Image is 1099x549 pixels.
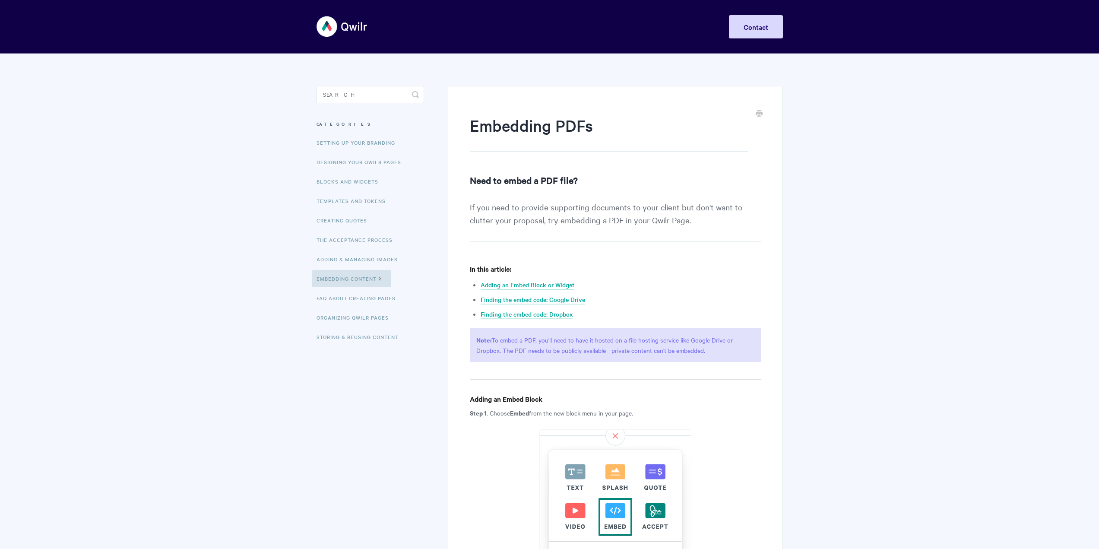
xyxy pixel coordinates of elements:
a: Adding & Managing Images [317,251,404,268]
img: Qwilr Help Center [317,10,368,43]
a: Designing Your Qwilr Pages [317,153,408,171]
h4: Adding an Embed Block [470,394,760,404]
a: Embedding Content [312,270,391,287]
a: Creating Quotes [317,212,374,229]
strong: In this article: [470,264,511,273]
h3: Categories [317,116,424,132]
strong: Note: [476,335,491,344]
h1: Embedding PDFs [470,114,747,152]
a: Contact [729,15,783,38]
a: Print this Article [756,109,763,119]
h2: Need to embed a PDF file? [470,173,760,187]
a: Storing & Reusing Content [317,328,405,346]
p: . Choose from the new block menu in your page. [470,408,760,418]
a: Finding the embed code: Google Drive [481,295,585,305]
a: Blocks and Widgets [317,173,385,190]
p: If you need to provide supporting documents to your client but don't want to clutter your proposa... [470,200,760,242]
a: Templates and Tokens [317,192,392,209]
strong: Embed [510,408,529,417]
a: The Acceptance Process [317,231,399,248]
a: FAQ About Creating Pages [317,289,402,307]
input: Search [317,86,424,103]
strong: Step 1 [470,408,487,417]
a: Finding the embed code: Dropbox [481,310,573,319]
a: Organizing Qwilr Pages [317,309,395,326]
a: Adding an Embed Block or Widget [481,280,574,290]
p: To embed a PDF, you'll need to have it hosted on a file hosting service like Google Drive or Drop... [470,328,760,362]
a: Setting up your Branding [317,134,402,151]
